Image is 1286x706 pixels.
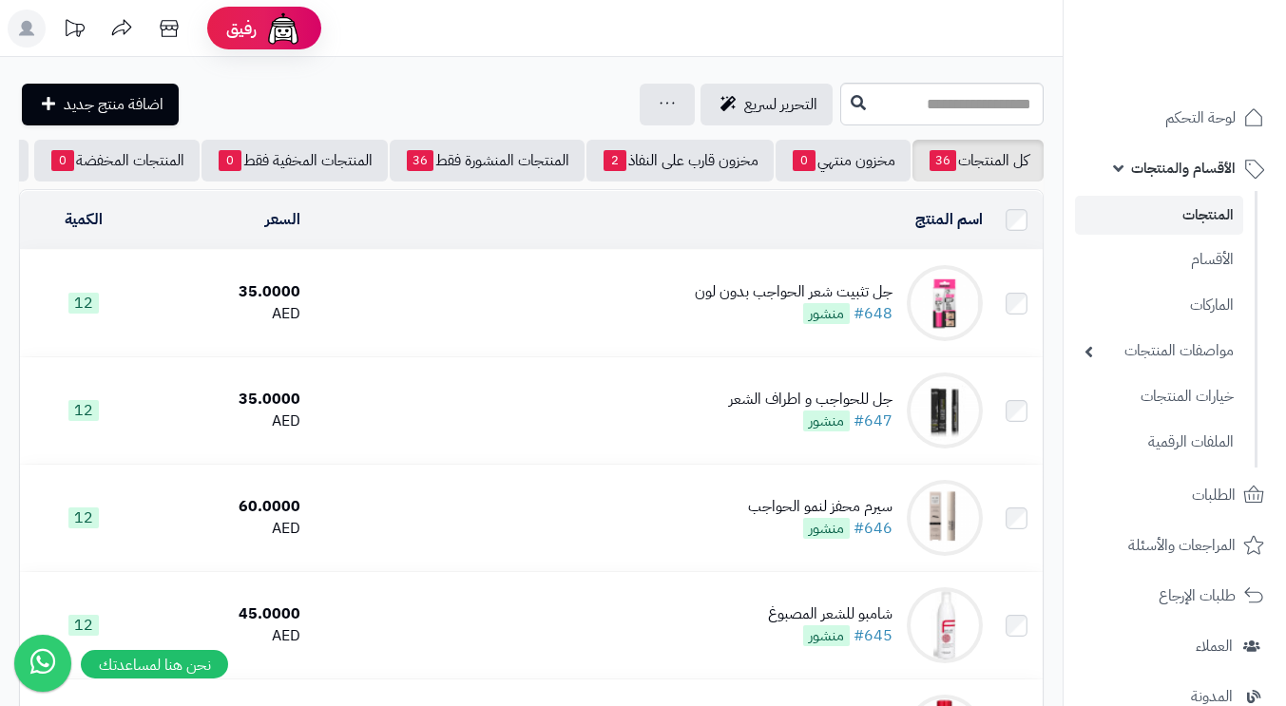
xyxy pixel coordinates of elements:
div: جل تثبيت شعر الحواجب بدون لون [695,281,893,303]
a: الطلبات [1075,472,1275,518]
a: مخزون منتهي0 [776,140,911,181]
div: جل للحواجب و اطراف الشعر [729,389,893,410]
span: لوحة التحكم [1165,105,1236,131]
img: جل للحواجب و اطراف الشعر [907,372,983,448]
span: 12 [68,615,99,636]
a: #648 [854,302,893,325]
a: اسم المنتج [915,208,983,231]
div: شامبو للشعر المصبوغ [768,603,893,625]
img: جل تثبيت شعر الحواجب بدون لون [907,265,983,341]
span: منشور [803,625,850,646]
a: المراجعات والأسئلة [1075,523,1275,568]
a: خيارات المنتجات [1075,376,1243,417]
span: العملاء [1196,633,1233,659]
div: 35.0000 [156,389,300,410]
div: AED [156,518,300,540]
span: 0 [219,150,241,171]
a: الكمية [65,208,103,231]
span: منشور [803,518,850,539]
a: طلبات الإرجاع [1075,573,1275,619]
a: الملفات الرقمية [1075,422,1243,463]
a: الأقسام [1075,239,1243,280]
a: العملاء [1075,623,1275,669]
span: منشور [803,303,850,324]
div: AED [156,410,300,432]
span: طلبات الإرجاع [1159,582,1236,609]
a: مخزون قارب على النفاذ2 [586,140,774,181]
span: 12 [68,293,99,314]
span: 12 [68,507,99,528]
img: سيرم محفز لنمو الحواجب [907,480,983,556]
a: لوحة التحكم [1075,95,1275,141]
span: الطلبات [1192,482,1236,508]
span: المراجعات والأسئلة [1128,532,1236,559]
a: المنتجات المخفضة0 [34,140,200,181]
a: #645 [854,624,893,647]
a: #646 [854,517,893,540]
a: المنتجات المنشورة فقط36 [390,140,585,181]
a: التحرير لسريع [701,84,833,125]
div: سيرم محفز لنمو الحواجب [748,496,893,518]
span: 0 [793,150,816,171]
span: 36 [407,150,433,171]
div: 60.0000 [156,496,300,518]
a: اضافة منتج جديد [22,84,179,125]
a: كل المنتجات36 [912,140,1044,181]
a: الماركات [1075,285,1243,326]
img: شامبو للشعر المصبوغ [907,587,983,663]
a: مواصفات المنتجات [1075,331,1243,372]
span: 12 [68,400,99,421]
a: المنتجات [1075,196,1243,235]
span: 2 [604,150,626,171]
a: تحديثات المنصة [50,10,98,52]
div: AED [156,303,300,325]
span: 36 [930,150,956,171]
div: 45.0000 [156,603,300,625]
span: الأقسام والمنتجات [1131,155,1236,181]
span: التحرير لسريع [744,93,817,116]
a: #647 [854,410,893,432]
div: AED [156,625,300,647]
span: 0 [51,150,74,171]
span: رفيق [226,17,257,40]
img: ai-face.png [264,10,302,48]
a: المنتجات المخفية فقط0 [202,140,388,181]
span: اضافة منتج جديد [64,93,163,116]
span: منشور [803,410,850,431]
div: 35.0000 [156,281,300,303]
a: السعر [265,208,300,231]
